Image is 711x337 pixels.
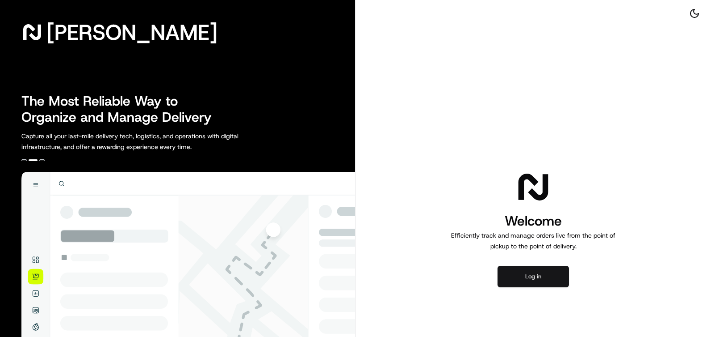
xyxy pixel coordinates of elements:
[21,131,279,152] p: Capture all your last-mile delivery tech, logistics, and operations with digital infrastructure, ...
[448,230,619,252] p: Efficiently track and manage orders live from the point of pickup to the point of delivery.
[498,266,569,287] button: Log in
[448,212,619,230] h1: Welcome
[21,93,222,125] h2: The Most Reliable Way to Organize and Manage Delivery
[46,23,217,41] span: [PERSON_NAME]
